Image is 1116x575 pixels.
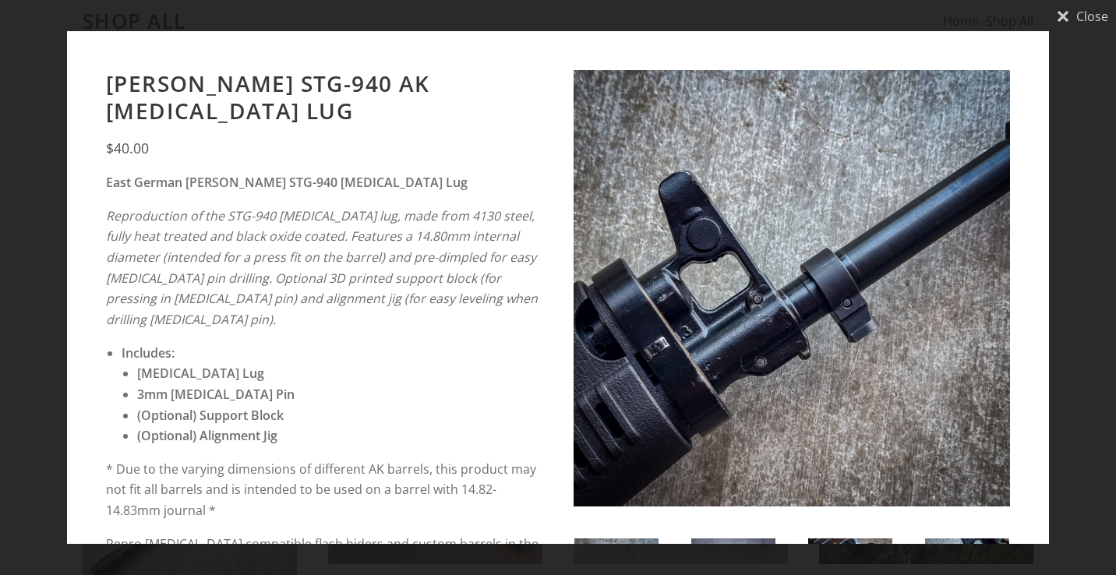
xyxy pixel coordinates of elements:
[137,427,277,444] strong: (Optional) Alignment Jig
[106,534,542,575] p: Repro [MEDICAL_DATA] compatible flash hiders and custom barrels in the works!
[122,344,175,362] strong: Includes:
[106,139,149,157] span: $40.00
[106,207,536,287] em: Reproduction of the STG-940 [MEDICAL_DATA] lug, made from 4130 steel, fully heat treated and blac...
[137,365,264,382] strong: [MEDICAL_DATA] Lug
[106,70,542,125] h2: [PERSON_NAME] STG-940 AK [MEDICAL_DATA] Lug
[106,174,468,191] strong: East German [PERSON_NAME] STG-940 [MEDICAL_DATA] Lug
[106,459,542,521] p: * Due to the varying dimensions of different AK barrels, this product may not fit all barrels and...
[1076,10,1108,23] span: Close
[137,386,295,403] strong: 3mm [MEDICAL_DATA] Pin
[106,270,538,328] em: . Optional 3D printed support block (for pressing in [MEDICAL_DATA] pin) and alignment jig (for e...
[574,70,1010,506] img: Wieger STG-940 AK Bayonet Lug
[137,407,284,424] strong: (Optional) Support Block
